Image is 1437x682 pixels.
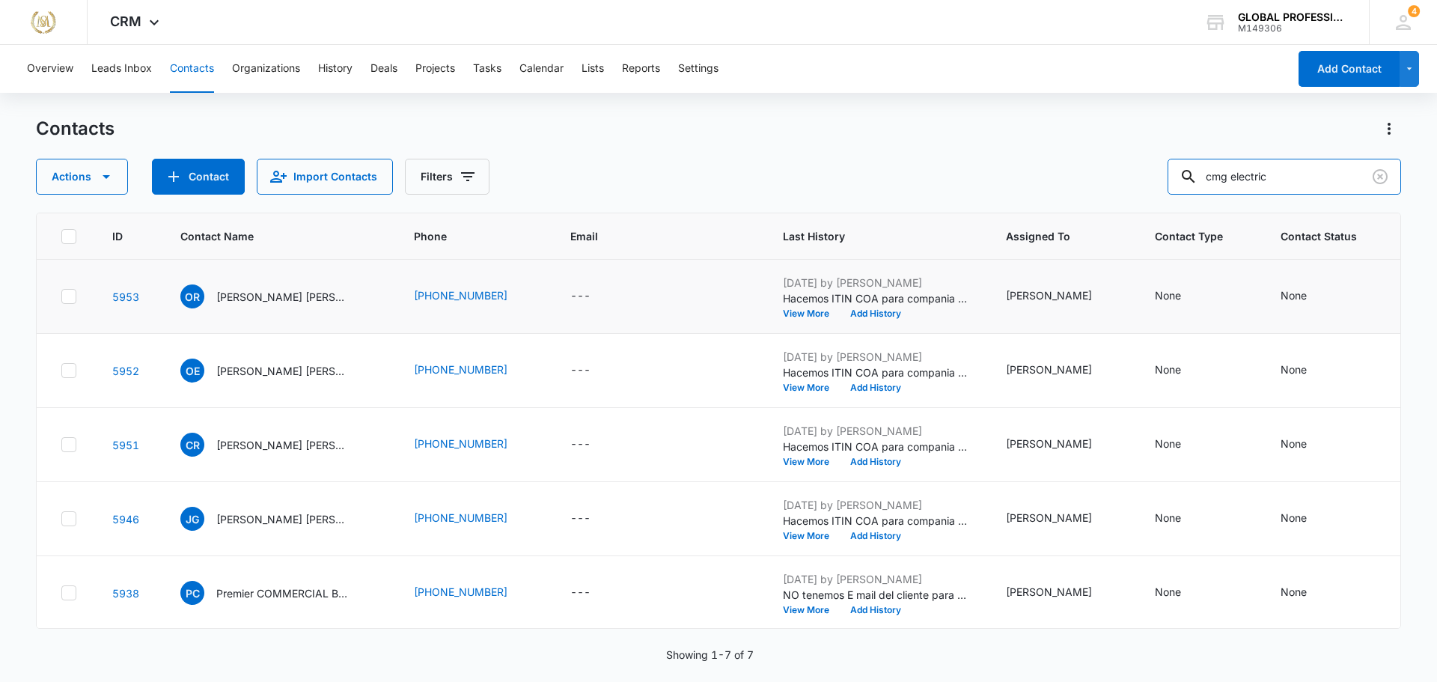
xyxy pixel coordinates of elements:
[30,9,57,36] img: Manuel Sierra Does Marketing
[180,284,378,308] div: Contact Name - Oscar ROLANDO RAMOS ZAVALA - Select to Edit Field
[1006,287,1092,303] div: [PERSON_NAME]
[180,284,204,308] span: OR
[216,363,351,379] p: [PERSON_NAME] [PERSON_NAME]
[1281,228,1357,244] span: Contact Status
[1006,436,1092,451] div: [PERSON_NAME]
[570,228,725,244] span: Email
[1377,117,1401,141] button: Actions
[1006,436,1119,454] div: Assigned To - Enrique Garcia - Select to Edit Field
[840,457,912,466] button: Add History
[36,159,128,195] button: Actions
[216,585,351,601] p: Premier COMMERCIAL BUILDERS LLC
[414,228,513,244] span: Phone
[570,510,591,528] div: ---
[1155,510,1208,528] div: Contact Type - None - Select to Edit Field
[1006,584,1119,602] div: Assigned To - Enrique Garcia - Select to Edit Field
[1006,584,1092,600] div: [PERSON_NAME]
[414,287,507,303] a: [PHONE_NUMBER]
[1408,5,1420,17] div: notifications count
[678,45,718,93] button: Settings
[405,159,489,195] button: Filters
[783,587,970,603] p: NO tenemos E mail del cliente para enviar Reportes Q1 2025
[180,581,378,605] div: Contact Name - Premier COMMERCIAL BUILDERS LLC - Select to Edit Field
[36,118,115,140] h1: Contacts
[1281,584,1334,602] div: Contact Status - None - Select to Edit Field
[519,45,564,93] button: Calendar
[180,581,204,605] span: PC
[570,584,617,602] div: Email - - Select to Edit Field
[112,290,139,303] a: Navigate to contact details page for Oscar ROLANDO RAMOS ZAVALA
[783,439,970,454] p: Hacemos ITIN COA para compania Premier Commercial Builders LLC
[414,436,534,454] div: Phone - 4708275309 - Select to Edit Field
[1368,165,1392,189] button: Clear
[1155,436,1208,454] div: Contact Type - None - Select to Edit Field
[1155,362,1181,377] div: None
[622,45,660,93] button: Reports
[582,45,604,93] button: Lists
[216,437,351,453] p: [PERSON_NAME] [PERSON_NAME]
[1281,362,1334,380] div: Contact Status - None - Select to Edit Field
[414,510,534,528] div: Phone - 2254919135 - Select to Edit Field
[180,507,378,531] div: Contact Name - Juan GUSTAVO ALVAREZ JIMENEZ - Select to Edit Field
[1155,510,1181,526] div: None
[1155,362,1208,380] div: Contact Type - None - Select to Edit Field
[414,362,534,380] div: Phone - 2259398043 - Select to Edit Field
[414,584,534,602] div: Phone - 2256036745 - Select to Edit Field
[1281,510,1307,526] div: None
[783,290,970,306] p: Hacemos ITIN COA para compania Premier Commercial Builders LLC
[180,433,378,457] div: Contact Name - Cosme ROLANDO LOPEZ JIMENEZ - Select to Edit Field
[840,532,912,541] button: Add History
[1006,362,1092,377] div: [PERSON_NAME]
[1168,159,1401,195] input: Search Contacts
[216,289,351,305] p: [PERSON_NAME] [PERSON_NAME]
[414,584,507,600] a: [PHONE_NUMBER]
[783,497,970,513] p: [DATE] by [PERSON_NAME]
[1281,287,1334,305] div: Contact Status - None - Select to Edit Field
[783,513,970,529] p: Hacemos ITIN COA para compania Premier Commercial Builders LLC
[27,45,73,93] button: Overview
[180,228,356,244] span: Contact Name
[414,287,534,305] div: Phone - 2252208702 - Select to Edit Field
[180,433,204,457] span: CR
[170,45,214,93] button: Contacts
[180,359,204,383] span: OE
[1281,362,1307,377] div: None
[570,362,591,380] div: ---
[91,45,152,93] button: Leads Inbox
[415,45,455,93] button: Projects
[840,606,912,615] button: Add History
[783,571,970,587] p: [DATE] by [PERSON_NAME]
[1006,510,1092,526] div: [PERSON_NAME]
[112,365,139,377] a: Navigate to contact details page for Oscar ELIGIO MONTEJO ALVAREZ
[112,439,139,451] a: Navigate to contact details page for Cosme ROLANDO LOPEZ JIMENEZ
[180,507,204,531] span: JG
[414,436,507,451] a: [PHONE_NUMBER]
[783,349,970,365] p: [DATE] by [PERSON_NAME]
[570,584,591,602] div: ---
[666,647,754,663] p: Showing 1-7 of 7
[1299,51,1400,87] button: Add Contact
[783,228,948,244] span: Last History
[570,436,617,454] div: Email - - Select to Edit Field
[1155,228,1223,244] span: Contact Type
[1238,23,1347,34] div: account id
[1281,287,1307,303] div: None
[1281,510,1334,528] div: Contact Status - None - Select to Edit Field
[570,362,617,380] div: Email - - Select to Edit Field
[570,287,617,305] div: Email - - Select to Edit Field
[1281,584,1307,600] div: None
[570,287,591,305] div: ---
[1006,362,1119,380] div: Assigned To - Enrique Garcia - Select to Edit Field
[232,45,300,93] button: Organizations
[318,45,353,93] button: History
[1155,584,1208,602] div: Contact Type - None - Select to Edit Field
[840,309,912,318] button: Add History
[112,228,123,244] span: ID
[473,45,501,93] button: Tasks
[783,606,840,615] button: View More
[783,423,970,439] p: [DATE] by [PERSON_NAME]
[570,436,591,454] div: ---
[112,587,139,600] a: Navigate to contact details page for Premier COMMERCIAL BUILDERS LLC
[1281,436,1307,451] div: None
[180,359,378,383] div: Contact Name - Oscar ELIGIO MONTEJO ALVAREZ - Select to Edit Field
